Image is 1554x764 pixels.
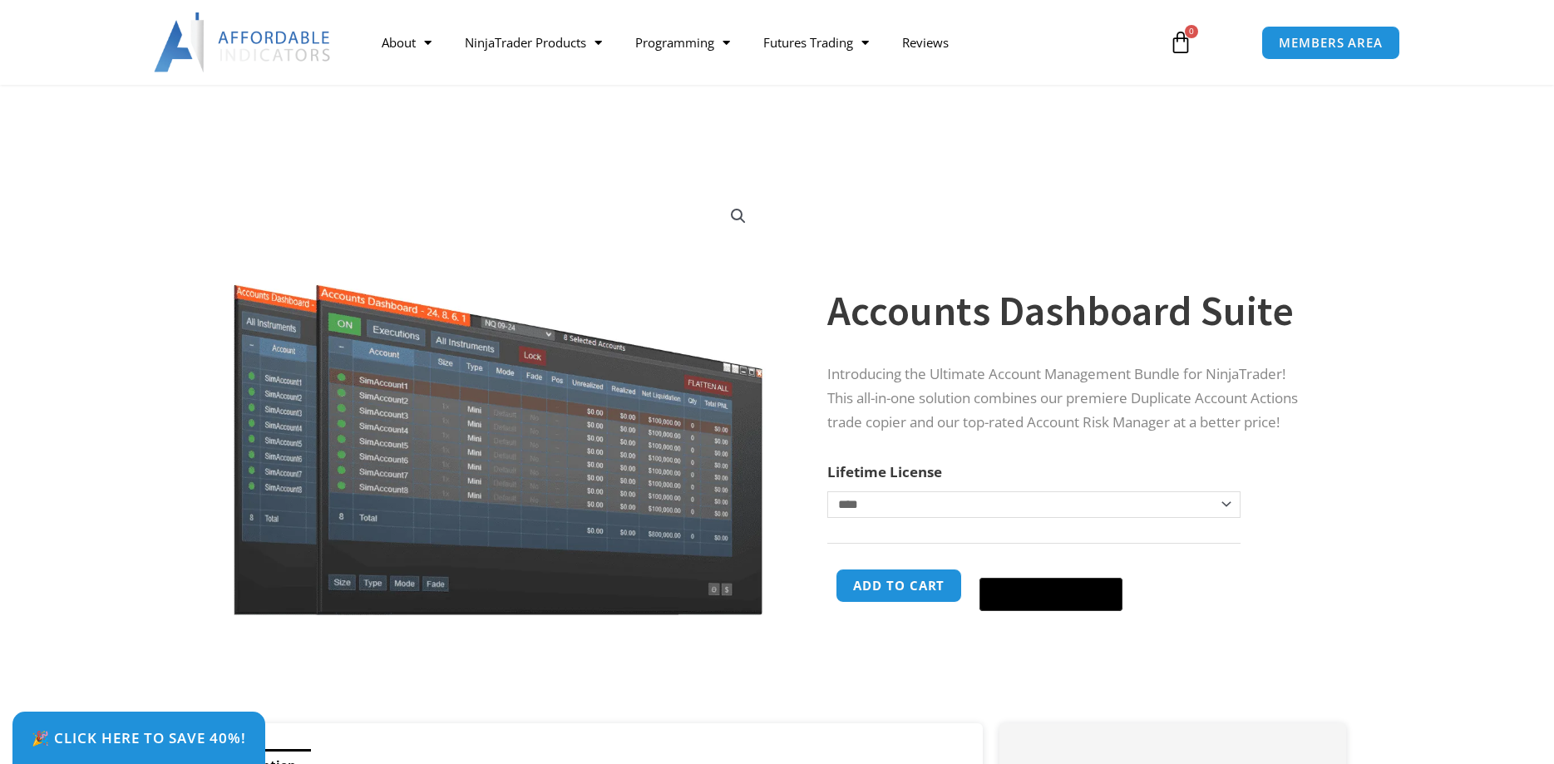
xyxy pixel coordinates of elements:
[32,731,246,745] span: 🎉 Click Here to save 40%!
[1261,26,1400,60] a: MEMBERS AREA
[365,23,448,62] a: About
[747,23,886,62] a: Futures Trading
[365,23,1150,62] nav: Menu
[1185,25,1198,38] span: 0
[154,12,333,72] img: LogoAI | Affordable Indicators – NinjaTrader
[231,189,766,615] img: Screenshot 2024-08-26 155710eeeee | Affordable Indicators – NinjaTrader
[12,712,265,764] a: 🎉 Click Here to save 40%!
[723,201,753,231] a: View full-screen image gallery
[976,566,1126,568] iframe: Secure payment input frame
[979,578,1122,611] button: Buy with GPay
[448,23,619,62] a: NinjaTrader Products
[1279,37,1383,49] span: MEMBERS AREA
[827,282,1313,340] h1: Accounts Dashboard Suite
[827,462,942,481] label: Lifetime License
[827,362,1313,435] p: Introducing the Ultimate Account Management Bundle for NinjaTrader! This all-in-one solution comb...
[619,23,747,62] a: Programming
[886,23,965,62] a: Reviews
[1144,18,1217,67] a: 0
[836,569,962,603] button: Add to cart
